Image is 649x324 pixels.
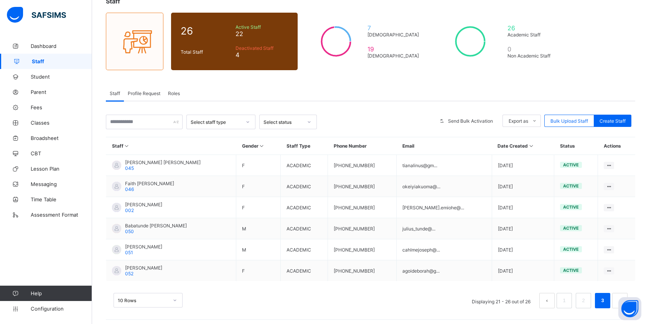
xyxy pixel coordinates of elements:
[448,118,493,124] span: Send Bulk Activation
[507,53,557,59] span: Non Academic Staff
[328,137,397,155] th: Phone Number
[125,250,133,255] span: 051
[125,202,162,207] span: [PERSON_NAME]
[507,45,557,53] span: 0
[397,197,492,218] td: [PERSON_NAME].emiohe@...
[554,137,598,155] th: Status
[236,24,288,30] span: Active Staff
[125,186,134,192] span: 046
[125,271,133,276] span: 052
[560,296,568,306] a: 1
[259,143,265,149] i: Sort in Ascending Order
[563,268,579,273] span: active
[106,137,236,155] th: Staff
[397,218,492,239] td: julius_tunde@...
[397,176,492,197] td: okeiyiakuoma@...
[528,143,534,149] i: Sort in Ascending Order
[397,260,492,281] td: agoideborah@g...
[31,74,92,80] span: Student
[509,118,528,124] span: Export as
[492,155,554,176] td: [DATE]
[31,43,92,49] span: Dashboard
[367,24,422,32] span: 7
[7,7,66,23] img: safsims
[236,30,288,38] span: 22
[125,165,134,171] span: 045
[599,296,606,306] a: 3
[118,298,168,303] div: 10 Rows
[236,51,288,59] span: 4
[32,58,92,64] span: Staff
[31,89,92,95] span: Parent
[281,137,328,155] th: Staff Type
[125,229,134,234] span: 050
[367,53,422,59] span: [DEMOGRAPHIC_DATA]
[397,137,492,155] th: Email
[236,239,281,260] td: M
[281,239,328,260] td: ACADEMIC
[492,197,554,218] td: [DATE]
[539,293,555,308] li: 上一页
[563,162,579,168] span: active
[367,32,422,38] span: [DEMOGRAPHIC_DATA]
[191,119,241,125] div: Select staff type
[580,296,587,306] a: 2
[31,150,92,156] span: CBT
[539,293,555,308] button: prev page
[110,90,120,96] span: Staff
[367,45,422,53] span: 19
[612,293,628,308] button: next page
[236,218,281,239] td: M
[492,137,554,155] th: Date Created
[31,104,92,110] span: Fees
[563,225,579,231] span: active
[328,218,397,239] td: [PHONE_NUMBER]
[31,166,92,172] span: Lesson Plan
[328,197,397,218] td: [PHONE_NUMBER]
[124,143,130,149] i: Sort in Ascending Order
[595,293,610,308] li: 3
[236,197,281,218] td: F
[31,181,92,187] span: Messaging
[563,204,579,210] span: active
[466,293,536,308] li: Displaying 21 - 26 out of 26
[550,118,588,124] span: Bulk Upload Staff
[236,260,281,281] td: F
[31,135,92,141] span: Broadsheet
[236,45,288,51] span: Deactivated Staff
[168,90,180,96] span: Roles
[125,207,134,213] span: 002
[125,244,162,250] span: [PERSON_NAME]
[281,176,328,197] td: ACADEMIC
[598,137,635,155] th: Actions
[179,47,234,57] div: Total Staff
[507,32,557,38] span: Academic Staff
[125,160,201,165] span: [PERSON_NAME] [PERSON_NAME]
[328,239,397,260] td: [PHONE_NUMBER]
[618,297,641,320] button: Open asap
[281,218,328,239] td: ACADEMIC
[563,247,579,252] span: active
[397,155,492,176] td: tianalinus@gm...
[236,155,281,176] td: F
[125,223,187,229] span: Babatunde [PERSON_NAME]
[236,137,281,155] th: Gender
[492,176,554,197] td: [DATE]
[31,196,92,202] span: Time Table
[563,183,579,189] span: active
[576,293,591,308] li: 2
[492,239,554,260] td: [DATE]
[125,265,162,271] span: [PERSON_NAME]
[328,155,397,176] td: [PHONE_NUMBER]
[600,118,626,124] span: Create Staff
[281,260,328,281] td: ACADEMIC
[236,176,281,197] td: F
[492,260,554,281] td: [DATE]
[31,212,92,218] span: Assessment Format
[31,306,92,312] span: Configuration
[264,119,303,125] div: Select status
[281,197,328,218] td: ACADEMIC
[181,25,232,37] span: 26
[557,293,572,308] li: 1
[128,90,160,96] span: Profile Request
